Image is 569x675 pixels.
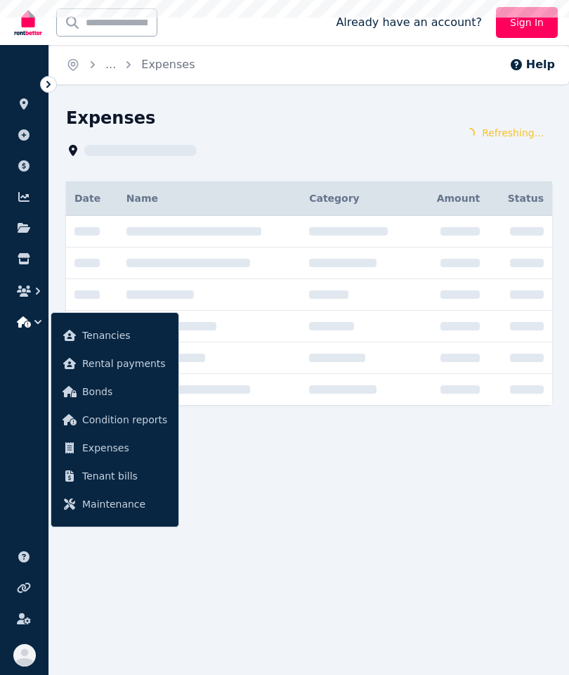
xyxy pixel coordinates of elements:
[11,5,45,40] img: RentBetter
[336,14,482,31] span: Already have an account?
[57,434,173,462] a: Expenses
[509,56,555,73] button: Help
[66,107,155,129] h1: Expenses
[66,181,118,216] th: Date
[82,496,167,513] span: Maintenance
[416,181,488,216] th: Amount
[105,58,116,71] span: ...
[57,349,173,378] a: Rental payments
[57,321,173,349] a: Tenancies
[301,181,416,216] th: Category
[82,411,167,428] span: Condition reports
[82,468,167,484] span: Tenant bills
[482,126,544,140] span: Refreshing...
[82,327,167,344] span: Tenancies
[57,378,173,406] a: Bonds
[49,45,212,84] nav: Breadcrumb
[118,181,301,216] th: Name
[57,406,173,434] a: Condition reports
[57,462,173,490] a: Tenant bills
[141,58,195,71] a: Expenses
[488,181,552,216] th: Status
[57,490,173,518] a: Maintenance
[82,439,167,456] span: Expenses
[496,7,558,38] a: Sign In
[82,383,167,400] span: Bonds
[82,355,167,372] span: Rental payments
